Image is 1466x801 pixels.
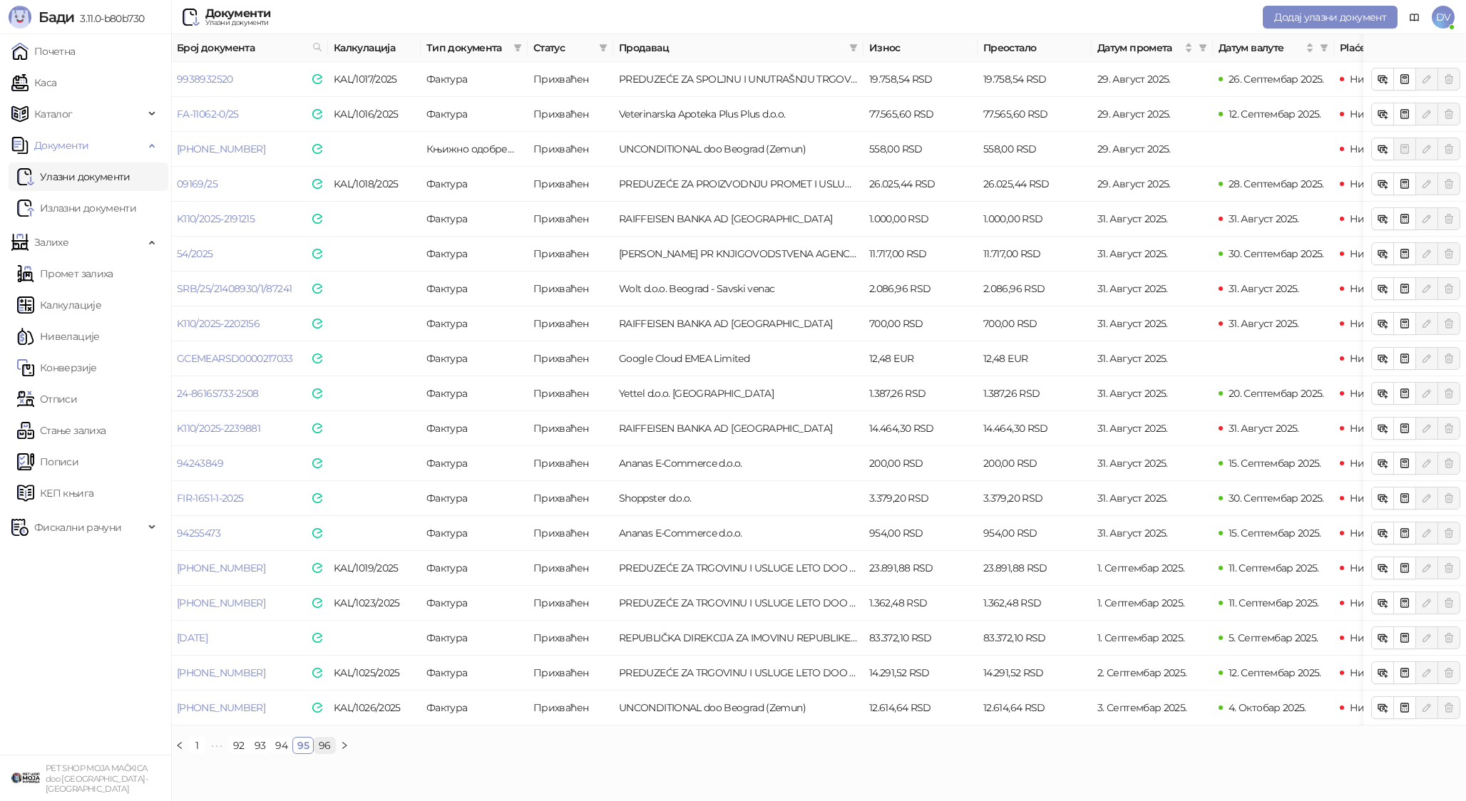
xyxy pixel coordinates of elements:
td: 558,00 RSD [863,132,978,167]
td: 700,00 RSD [863,306,978,341]
span: Није плаћено [1350,457,1416,470]
span: Продавац [619,40,844,56]
td: 2.086,96 RSD [978,272,1092,306]
td: REPUBLIČKA DIREKCIJA ZA IMOVINU REPUBLIKE SRBIJE [613,621,863,656]
span: 31. Август 2025. [1229,317,1299,330]
td: 29. Август 2025. [1092,97,1213,132]
a: Излазни документи [17,194,136,222]
a: K110/2025-2239881 [177,422,260,435]
span: 5. Септембар 2025. [1229,631,1318,644]
td: 14.291,52 RSD [978,656,1092,691]
button: Додај улазни документ [1263,6,1398,29]
span: right [340,741,349,750]
td: PREDUZEĆE ZA TRGOVINU I USLUGE LETO DOO BEOGRAD (ZEMUN) [613,551,863,586]
a: 24-86165733-2508 [177,387,259,400]
li: 1 [188,737,205,754]
span: filter [513,43,522,52]
td: Прихваћен [528,586,613,621]
img: e-Faktura [312,528,322,538]
img: e-Faktura [312,284,322,294]
td: Фактура [421,237,528,272]
img: e-Faktura [312,144,322,154]
img: e-Faktura [312,563,322,573]
span: 12. Септембар 2025. [1229,108,1321,120]
li: 92 [228,737,250,754]
td: 14.464,30 RSD [978,411,1092,446]
td: Фактура [421,656,528,691]
a: [PHONE_NUMBER] [177,143,265,155]
span: 31. Август 2025. [1229,282,1299,295]
span: Није плаћено [1350,596,1416,609]
span: Није плаћено [1350,282,1416,295]
td: Прихваћен [528,481,613,516]
span: Није плаћено [1350,631,1416,644]
td: 23.891,88 RSD [978,551,1092,586]
td: 2.086,96 RSD [863,272,978,306]
span: Није плаћено [1350,212,1416,225]
a: GCEMEARSD0000217033 [177,352,293,365]
span: 31. Август 2025. [1229,422,1299,435]
img: e-Faktura [312,319,322,329]
span: DV [1432,6,1455,29]
td: Yettel d.o.o. Beograd [613,376,863,411]
a: 92 [229,738,249,753]
td: Прихваћен [528,202,613,237]
span: filter [849,43,858,52]
td: 11.717,00 RSD [978,237,1092,272]
td: Прихваћен [528,237,613,272]
td: 12.614,64 RSD [863,691,978,725]
img: e-Faktura [312,74,322,84]
td: Фактура [421,516,528,551]
span: 4. Октобар 2025. [1229,701,1306,714]
td: Прихваћен [528,97,613,132]
a: 93 [250,738,270,753]
td: 31. Август 2025. [1092,306,1213,341]
th: Датум валуте [1213,34,1334,62]
td: 700,00 RSD [978,306,1092,341]
td: KAL/1016/2025 [328,97,421,132]
td: NATAŠA NIKOLIĆ PR KNJIGOVODSTVENA AGENCIJA KONTO 78 BEOGRAD - ZVEZDARA [613,237,863,272]
td: 3.379,20 RSD [863,481,978,516]
td: 83.372,10 RSD [978,621,1092,656]
a: Нивелације [17,322,100,351]
td: Прихваћен [528,516,613,551]
span: Фискални рачуни [34,513,121,542]
td: 1. Септембар 2025. [1092,621,1213,656]
a: 54/2025 [177,247,213,260]
span: 30. Септембар 2025. [1229,247,1324,260]
span: 12. Септембар 2025. [1229,666,1321,679]
a: [PHONE_NUMBER] [177,596,265,609]
td: 200,00 RSD [978,446,1092,481]
td: Фактура [421,481,528,516]
a: 95 [293,738,313,753]
a: 94243849 [177,457,223,470]
td: Veterinarska Apoteka Plus Plus d.o.o. [613,97,863,132]
td: Прихваћен [528,551,613,586]
span: filter [1317,37,1331,58]
td: Wolt d.o.o. Beograd - Savski venac [613,272,863,306]
a: Конверзије [17,353,97,382]
td: 29. Август 2025. [1092,167,1213,202]
td: 1.362,48 RSD [863,586,978,621]
td: Прихваћен [528,656,613,691]
span: Није плаћено [1350,108,1416,120]
a: K110/2025-2202156 [177,317,260,330]
td: KAL/1019/2025 [328,551,421,586]
img: e-Faktura [312,179,322,189]
td: RAIFFEISEN BANKA AD BEOGRAD [613,306,863,341]
img: e-Faktura [312,353,322,363]
td: Прихваћен [528,62,613,97]
a: FA-11062-0/25 [177,108,239,120]
span: Није плаћено [1350,492,1416,505]
img: e-Faktura [312,423,322,433]
img: Ulazni dokumenti [183,9,200,26]
td: Google Cloud EMEA Limited [613,341,863,376]
span: left [175,741,184,750]
a: 9938932520 [177,73,233,86]
a: K110/2025-2191215 [177,212,255,225]
td: KAL/1025/2025 [328,656,421,691]
td: PREDUZEĆE ZA TRGOVINU I USLUGE LETO DOO BEOGRAD (ZEMUN) [613,656,863,691]
span: Бади [39,9,74,26]
td: Прихваћен [528,341,613,376]
li: 96 [314,737,336,754]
